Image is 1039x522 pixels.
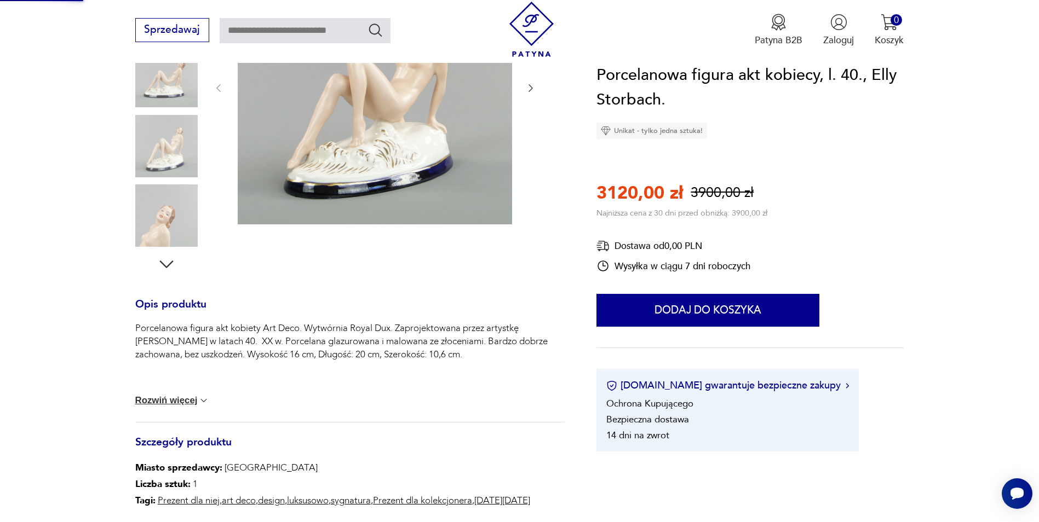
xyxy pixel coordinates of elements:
[135,26,209,35] a: Sprzedawaj
[135,476,530,492] p: 1
[606,430,669,442] li: 14 dni na zwrot
[770,14,787,31] img: Ikona medalu
[135,18,209,42] button: Sprzedawaj
[135,461,222,474] b: Miasto sprzedawcy :
[881,14,898,31] img: Ikona koszyka
[596,181,683,205] p: 3120,00 zł
[596,240,750,253] div: Dostawa od 0,00 PLN
[258,494,285,507] a: design
[596,208,767,218] p: Najniższa cena z 30 dni przed obniżką: 3900,00 zł
[474,494,530,507] a: [DATE][DATE]
[755,34,802,47] p: Patyna B2B
[198,395,209,406] img: chevron down
[596,294,819,327] button: Dodaj do koszyka
[135,494,156,507] b: Tagi:
[755,14,802,47] a: Ikona medaluPatyna B2B
[135,184,198,247] img: Zdjęcie produktu Porcelanowa figura akt kobiecy, l. 40., Elly Storbach.
[875,14,904,47] button: 0Koszyk
[606,414,689,426] li: Bezpieczna dostawa
[135,45,198,107] img: Zdjęcie produktu Porcelanowa figura akt kobiecy, l. 40., Elly Storbach.
[135,438,565,460] h3: Szczegóły produktu
[823,34,854,47] p: Zaloguj
[222,494,256,507] a: art deco
[135,300,565,322] h3: Opis produktu
[135,395,210,406] button: Rozwiń więcej
[596,63,904,113] h1: Porcelanowa figura akt kobiecy, l. 40., Elly Storbach.
[135,460,530,476] p: [GEOGRAPHIC_DATA]
[606,379,849,393] button: [DOMAIN_NAME] gwarantuje bezpieczne zakupy
[368,22,383,38] button: Szukaj
[875,34,904,47] p: Koszyk
[135,492,530,509] p: , , , , , ,
[135,478,191,490] b: Liczba sztuk:
[691,184,754,203] p: 3900,00 zł
[755,14,802,47] button: Patyna B2B
[596,240,610,253] img: Ikona dostawy
[846,383,849,388] img: Ikona strzałki w prawo
[596,260,750,273] div: Wysyłka w ciągu 7 dni roboczych
[158,494,220,507] a: Prezent dla niej
[891,14,902,26] div: 0
[331,494,371,507] a: sygnatura
[596,123,707,139] div: Unikat - tylko jedna sztuka!
[606,398,693,410] li: Ochrona Kupującego
[823,14,854,47] button: Zaloguj
[135,322,565,361] p: Porcelanowa figura akt kobiety Art Deco. Wytwórnia Royal Dux. Zaprojektowana przez artystkę [PERS...
[135,115,198,177] img: Zdjęcie produktu Porcelanowa figura akt kobiecy, l. 40., Elly Storbach.
[504,2,559,57] img: Patyna - sklep z meblami i dekoracjami vintage
[830,14,847,31] img: Ikonka użytkownika
[1002,478,1032,509] iframe: Smartsupp widget button
[287,494,329,507] a: luksusowo
[601,126,611,136] img: Ikona diamentu
[606,380,617,391] img: Ikona certyfikatu
[373,494,472,507] a: Prezent dla kolekcjonera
